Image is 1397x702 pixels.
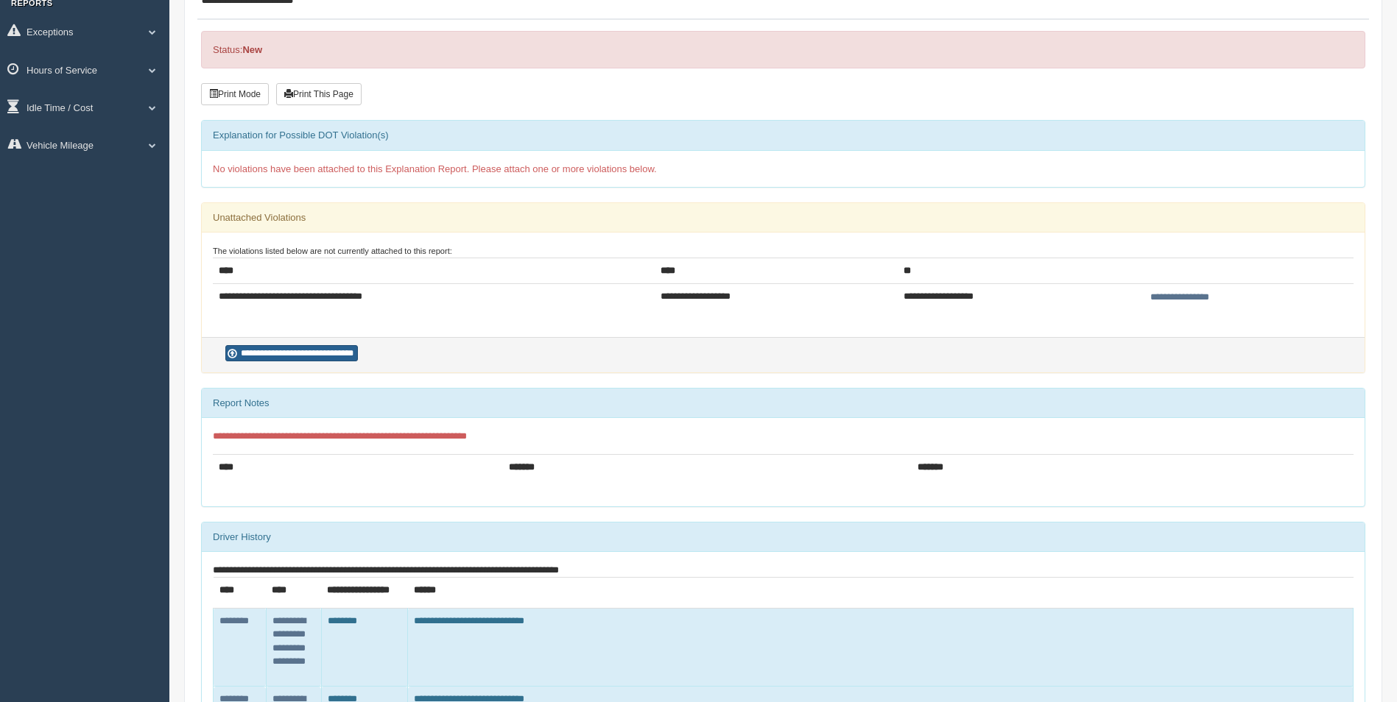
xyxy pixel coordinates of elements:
div: Driver History [202,522,1365,552]
small: The violations listed below are not currently attached to this report: [213,247,452,255]
span: No violations have been attached to this Explanation Report. Please attach one or more violations... [213,163,657,174]
button: Print This Page [276,83,362,105]
strong: New [242,44,262,55]
div: Unattached Violations [202,203,1365,233]
button: Print Mode [201,83,269,105]
div: Status: [201,31,1365,68]
div: Report Notes [202,389,1365,418]
div: Explanation for Possible DOT Violation(s) [202,121,1365,150]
